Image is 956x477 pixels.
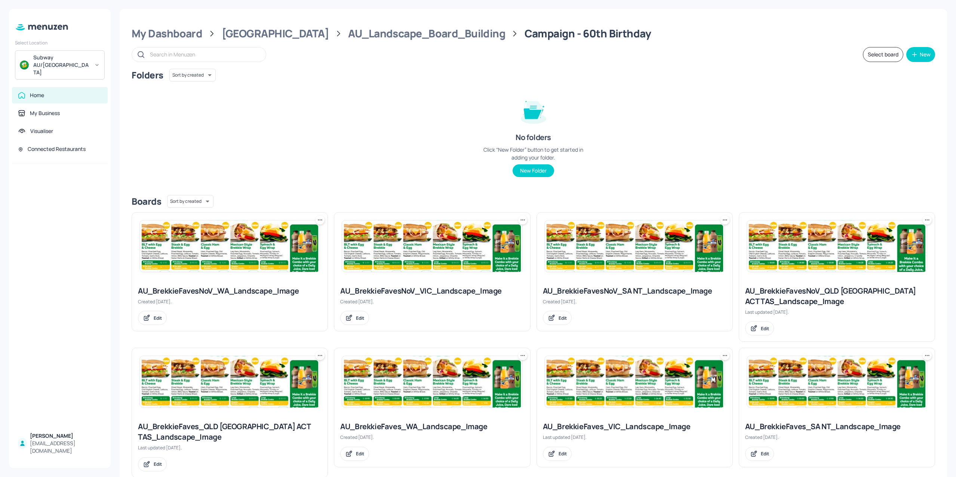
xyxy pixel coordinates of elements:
div: AU_BrekkieFavesNoV_QLD [GEOGRAPHIC_DATA] ACT TAS_Landscape_Image [745,286,929,307]
div: Sort by created [167,194,213,209]
button: Select board [863,47,903,62]
img: 2025-08-13-1755052488882tu52zlxrh0d.jpeg [545,220,725,272]
div: New [920,52,931,57]
div: Click “New Folder” button to get started in adding your folder. [477,146,590,161]
div: No folders [516,132,551,143]
button: New Folder [513,164,554,177]
img: folder-empty [515,92,552,129]
div: Campaign - 60th Birthday [525,27,651,40]
div: Last updated [DATE]. [543,434,726,440]
div: Created [DATE]. [745,434,929,440]
div: AU_BrekkieFavesNoV_SA NT_Landscape_Image [543,286,726,296]
div: My Dashboard [132,27,202,40]
img: 2025-08-13-17550515790531wlu5d8p5b8.jpeg [342,356,522,408]
div: Last updated [DATE]. [138,445,322,451]
div: My Business [30,109,60,117]
button: New [906,47,935,62]
div: Created [DATE]. [138,298,322,305]
img: avatar [20,61,29,69]
div: Edit [356,315,364,321]
div: AU_BrekkieFavesNoV_VIC_Landscape_Image [340,286,524,296]
div: Edit [154,461,162,467]
div: Select Location [15,40,105,46]
div: Edit [761,325,769,332]
div: [EMAIL_ADDRESS][DOMAIN_NAME] [30,440,102,455]
div: Edit [559,315,567,321]
div: AU_BrekkieFaves_SA NT_Landscape_Image [745,421,929,432]
div: [GEOGRAPHIC_DATA] [222,27,329,40]
img: 2025-08-27-175625429720232v8ygvb21l.jpeg [545,356,725,408]
div: Edit [559,450,567,457]
img: 2025-08-13-1755052488882tu52zlxrh0d.jpeg [342,220,522,272]
div: Edit [154,315,162,321]
div: Edit [761,450,769,457]
div: AU_Landscape_Board_Building [348,27,505,40]
div: Visualiser [30,127,53,135]
div: Home [30,92,44,99]
img: 2025-08-13-1755052488882tu52zlxrh0d.jpeg [140,220,320,272]
div: AU_BrekkieFaves_VIC_Landscape_Image [543,421,726,432]
div: Sort by created [169,68,216,83]
div: Connected Restaurants [28,145,86,153]
div: Last updated [DATE]. [745,309,929,315]
div: Edit [356,450,364,457]
div: AU_BrekkieFaves_WA_Landscape_Image [340,421,524,432]
div: Created [DATE]. [340,298,524,305]
div: Created [DATE]. [340,434,524,440]
div: AU_BrekkieFaves_QLD [GEOGRAPHIC_DATA] ACT TAS_Landscape_Image [138,421,322,442]
img: 2025-08-13-1755052488882tu52zlxrh0d.jpeg [140,356,320,408]
div: AU_BrekkieFavesNoV_WA_Landscape_Image [138,286,322,296]
img: 2025-08-13-17550515790531wlu5d8p5b8.jpeg [747,356,927,408]
img: 2025-08-14-175514661442377zu8y18a7v.jpeg [747,220,927,272]
div: Boards [132,195,161,207]
div: Created [DATE]. [543,298,726,305]
input: Search in Menuzen [150,49,258,60]
div: [PERSON_NAME] [30,432,102,440]
div: Subway AU/[GEOGRAPHIC_DATA] [33,54,90,76]
div: Folders [132,69,163,81]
